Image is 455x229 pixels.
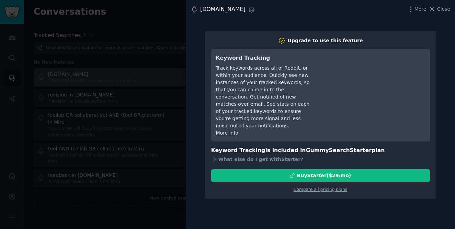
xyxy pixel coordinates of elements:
[407,5,426,13] button: More
[216,54,312,62] h3: Keyword Tracking
[297,172,351,179] div: Buy Starter ($ 29 /mo )
[322,54,425,105] iframe: YouTube video player
[216,130,238,136] a: More info
[294,187,347,192] a: Compare all pricing plans
[288,37,363,44] div: Upgrade to use this feature
[211,146,430,155] h3: Keyword Tracking is included in plan
[414,5,426,13] span: More
[306,147,372,153] span: GummySearch Starter
[437,5,450,13] span: Close
[200,5,246,14] div: [DOMAIN_NAME]
[211,155,430,164] div: What else do I get with Starter ?
[211,169,430,182] button: BuyStarter($29/mo)
[216,65,312,129] div: Track keywords across all of Reddit, or within your audience. Quickly see new instances of your t...
[429,5,450,13] button: Close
